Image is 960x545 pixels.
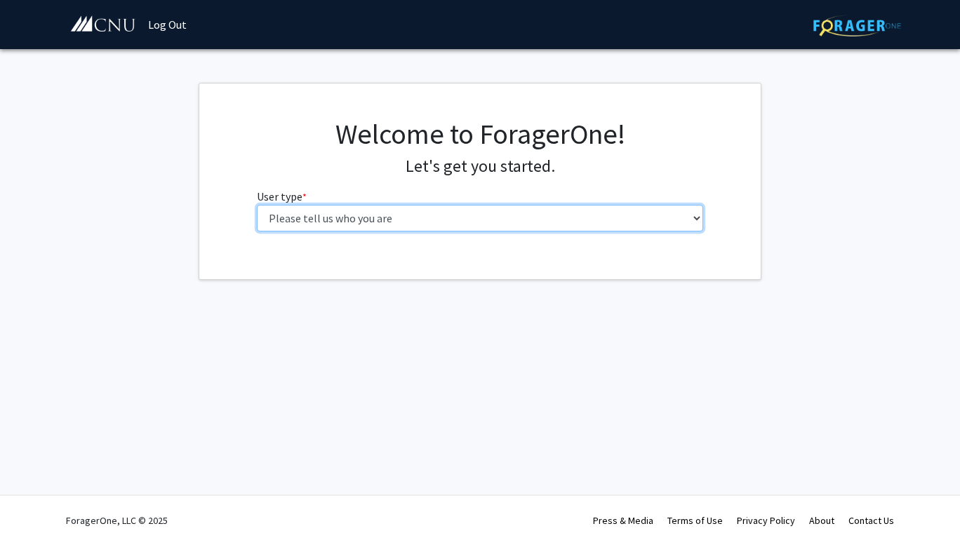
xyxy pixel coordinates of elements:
[848,514,894,527] a: Contact Us
[257,117,704,151] h1: Welcome to ForagerOne!
[257,156,704,177] h4: Let's get you started.
[593,514,653,527] a: Press & Media
[813,15,901,36] img: ForagerOne Logo
[667,514,723,527] a: Terms of Use
[809,514,834,527] a: About
[66,496,168,545] div: ForagerOne, LLC © 2025
[257,188,307,205] label: User type
[737,514,795,527] a: Privacy Policy
[69,15,136,33] img: Christopher Newport University Logo
[11,482,60,534] iframe: Chat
